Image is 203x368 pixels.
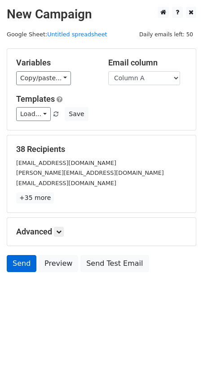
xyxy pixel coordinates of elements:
small: Google Sheet: [7,31,107,38]
a: Load... [16,107,51,121]
a: Send Test Email [80,255,149,272]
a: Templates [16,94,55,104]
iframe: Chat Widget [158,325,203,368]
h2: New Campaign [7,7,196,22]
span: Daily emails left: 50 [136,30,196,39]
h5: Advanced [16,227,187,237]
a: Copy/paste... [16,71,71,85]
small: [EMAIL_ADDRESS][DOMAIN_NAME] [16,160,116,166]
a: Send [7,255,36,272]
h5: 38 Recipients [16,144,187,154]
h5: Variables [16,58,95,68]
a: +35 more [16,192,54,203]
small: [PERSON_NAME][EMAIL_ADDRESS][DOMAIN_NAME] [16,169,164,176]
button: Save [65,107,88,121]
h5: Email column [108,58,187,68]
a: Daily emails left: 50 [136,31,196,38]
small: [EMAIL_ADDRESS][DOMAIN_NAME] [16,180,116,186]
a: Preview [39,255,78,272]
a: Untitled spreadsheet [47,31,107,38]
